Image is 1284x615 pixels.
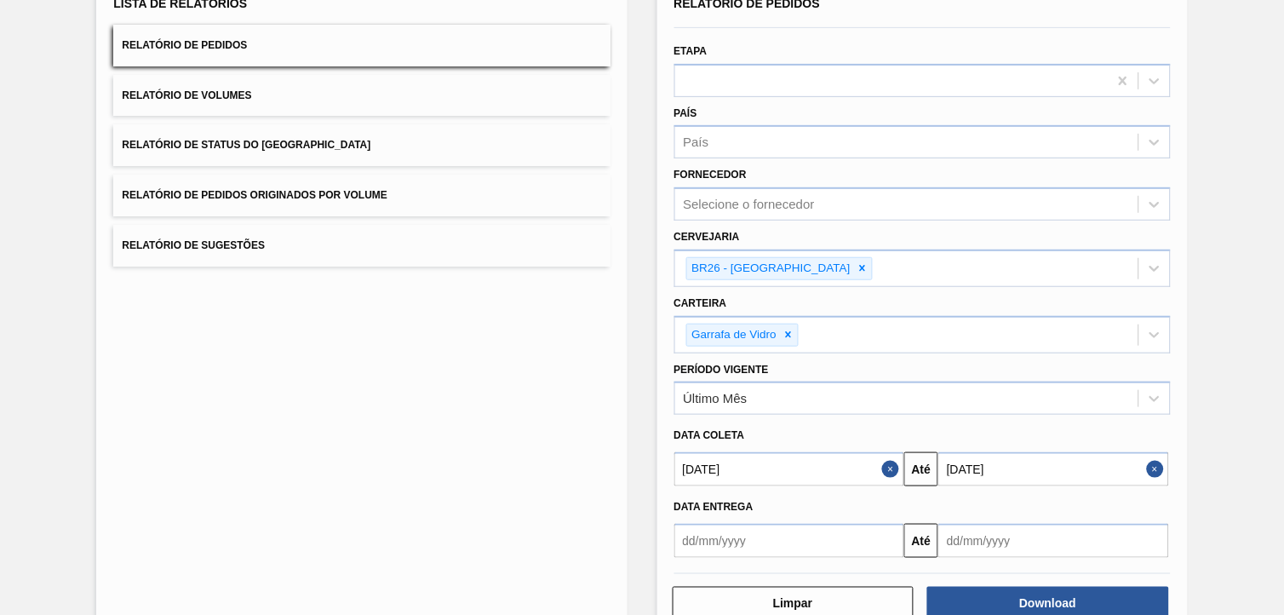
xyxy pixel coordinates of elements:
div: BR26 - [GEOGRAPHIC_DATA] [687,258,853,279]
button: Até [904,452,938,486]
input: dd/mm/yyyy [938,524,1169,558]
span: Relatório de Status do [GEOGRAPHIC_DATA] [122,139,370,151]
span: Relatório de Sugestões [122,239,265,251]
label: Cervejaria [674,231,740,243]
span: Relatório de Pedidos [122,39,247,51]
input: dd/mm/yyyy [674,524,905,558]
span: Data entrega [674,501,754,513]
input: dd/mm/yyyy [674,452,905,486]
label: Etapa [674,45,708,57]
span: Relatório de Pedidos Originados por Volume [122,189,387,201]
label: Carteira [674,297,727,309]
div: Último Mês [684,392,748,406]
div: País [684,135,709,150]
input: dd/mm/yyyy [938,452,1169,486]
button: Relatório de Pedidos Originados por Volume [113,175,610,216]
button: Relatório de Pedidos [113,25,610,66]
div: Selecione o fornecedor [684,198,815,212]
label: Período Vigente [674,364,769,376]
span: Data coleta [674,429,745,441]
button: Relatório de Volumes [113,75,610,117]
label: País [674,107,697,119]
button: Relatório de Status do [GEOGRAPHIC_DATA] [113,124,610,166]
button: Close [882,452,904,486]
button: Relatório de Sugestões [113,225,610,267]
span: Relatório de Volumes [122,89,251,101]
button: Até [904,524,938,558]
button: Close [1147,452,1169,486]
div: Garrafa de Vidro [687,325,780,346]
label: Fornecedor [674,169,747,181]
